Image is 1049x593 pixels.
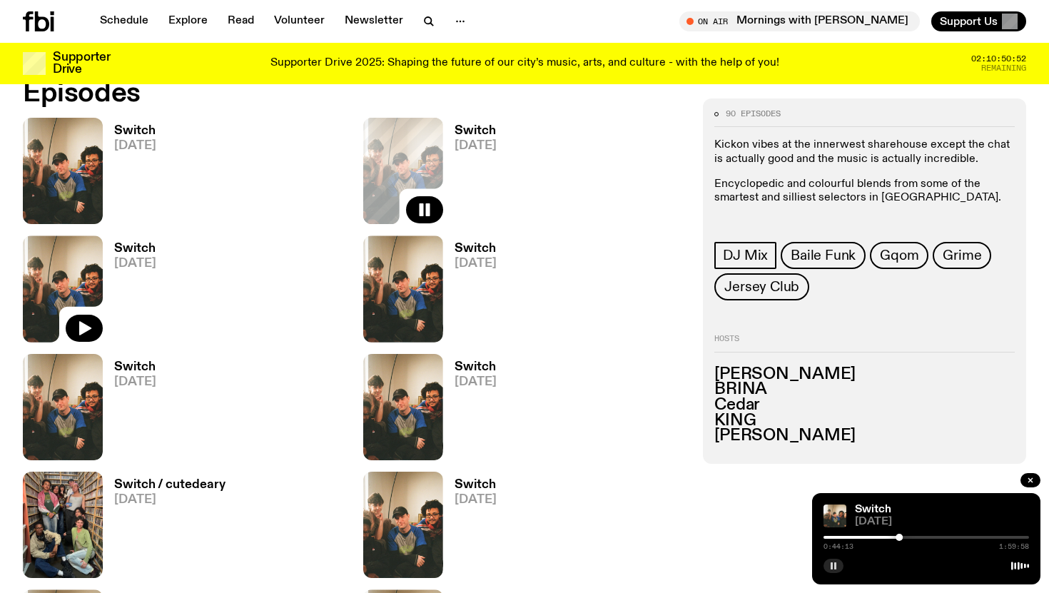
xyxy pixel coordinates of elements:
[981,64,1026,72] span: Remaining
[103,243,156,342] a: Switch[DATE]
[103,361,156,460] a: Switch[DATE]
[23,81,686,106] h2: Episodes
[114,140,156,152] span: [DATE]
[103,479,225,578] a: Switch / cutedeary[DATE]
[714,243,776,270] a: DJ Mix
[714,367,1015,382] h3: [PERSON_NAME]
[336,11,412,31] a: Newsletter
[114,243,156,255] h3: Switch
[363,235,443,342] img: A warm film photo of the switch team sitting close together. from left to right: Cedar, Lau, Sand...
[714,382,1015,398] h3: BRINA
[160,11,216,31] a: Explore
[455,243,497,255] h3: Switch
[114,125,156,137] h3: Switch
[824,543,853,550] span: 0:44:13
[443,125,497,224] a: Switch[DATE]
[714,335,1015,353] h2: Hosts
[23,118,103,224] img: A warm film photo of the switch team sitting close together. from left to right: Cedar, Lau, Sand...
[714,274,809,301] a: Jersey Club
[443,479,497,578] a: Switch[DATE]
[91,11,157,31] a: Schedule
[714,139,1015,166] p: Kickon vibes at the innerwest sharehouse except the chat is actually good and the music is actual...
[114,376,156,388] span: [DATE]
[855,517,1029,527] span: [DATE]
[679,11,920,31] button: On AirMornings with [PERSON_NAME]
[53,51,110,76] h3: Supporter Drive
[219,11,263,31] a: Read
[114,361,156,373] h3: Switch
[363,354,443,460] img: A warm film photo of the switch team sitting close together. from left to right: Cedar, Lau, Sand...
[714,178,1015,219] p: Encyclopedic and colourful blends from some of the smartest and silliest selectors in [GEOGRAPHIC...
[714,413,1015,429] h3: KING
[455,479,497,491] h3: Switch
[855,504,891,515] a: Switch
[23,235,103,342] img: A warm film photo of the switch team sitting close together. from left to right: Cedar, Lau, Sand...
[455,258,497,270] span: [DATE]
[714,397,1015,413] h3: Cedar
[443,243,497,342] a: Switch[DATE]
[455,361,497,373] h3: Switch
[933,243,991,270] a: Grime
[363,472,443,578] img: A warm film photo of the switch team sitting close together. from left to right: Cedar, Lau, Sand...
[265,11,333,31] a: Volunteer
[114,494,225,506] span: [DATE]
[443,361,497,460] a: Switch[DATE]
[726,110,781,118] span: 90 episodes
[971,55,1026,63] span: 02:10:50:52
[455,494,497,506] span: [DATE]
[781,243,866,270] a: Baile Funk
[791,248,856,264] span: Baile Funk
[103,125,156,224] a: Switch[DATE]
[999,543,1029,550] span: 1:59:58
[870,243,928,270] a: Gqom
[455,376,497,388] span: [DATE]
[114,258,156,270] span: [DATE]
[723,248,768,264] span: DJ Mix
[880,248,918,264] span: Gqom
[23,354,103,460] img: A warm film photo of the switch team sitting close together. from left to right: Cedar, Lau, Sand...
[940,15,998,28] span: Support Us
[455,140,497,152] span: [DATE]
[931,11,1026,31] button: Support Us
[824,505,846,527] img: A warm film photo of the switch team sitting close together. from left to right: Cedar, Lau, Sand...
[724,280,799,295] span: Jersey Club
[455,125,497,137] h3: Switch
[270,57,779,70] p: Supporter Drive 2025: Shaping the future of our city’s music, arts, and culture - with the help o...
[943,248,981,264] span: Grime
[114,479,225,491] h3: Switch / cutedeary
[714,428,1015,444] h3: [PERSON_NAME]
